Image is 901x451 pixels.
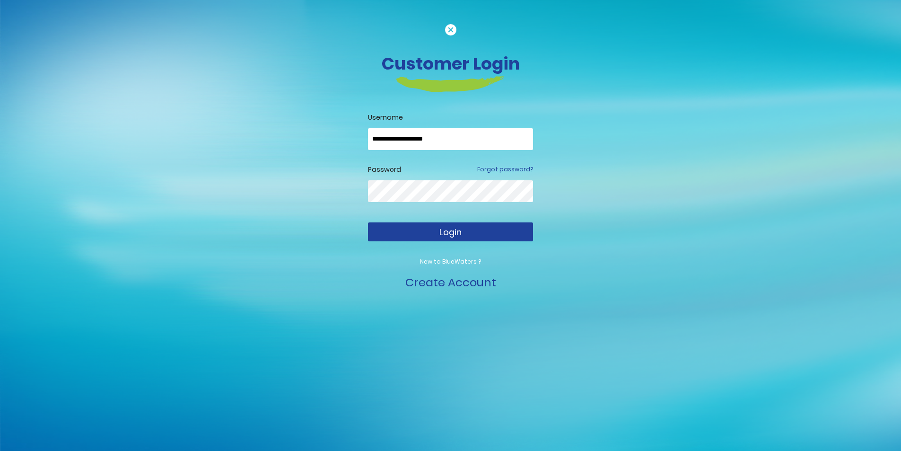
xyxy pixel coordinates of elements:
span: Login [439,226,462,238]
label: Password [368,165,401,175]
img: cancel [445,24,456,35]
h3: Customer Login [188,53,713,74]
img: login-heading-border.png [396,76,505,92]
a: Forgot password? [477,165,533,174]
p: New to BlueWaters ? [368,257,533,266]
a: Create Account [405,274,496,290]
label: Username [368,113,533,123]
button: Login [368,222,533,241]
